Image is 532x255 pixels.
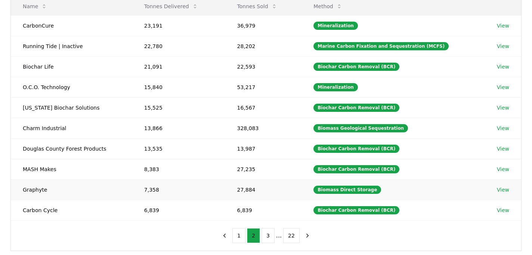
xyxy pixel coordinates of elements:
td: 36,979 [225,15,302,36]
td: Biochar Life [11,56,132,77]
a: View [497,22,509,29]
div: Biomass Direct Storage [313,186,381,194]
td: Charm Industrial [11,118,132,138]
td: [US_STATE] Biochar Solutions [11,97,132,118]
button: next page [301,228,314,243]
button: 2 [247,228,260,243]
td: 13,535 [132,138,225,159]
td: 27,884 [225,179,302,200]
td: 328,083 [225,118,302,138]
td: Carbon Cycle [11,200,132,220]
td: 22,593 [225,56,302,77]
a: View [497,125,509,132]
button: previous page [218,228,231,243]
a: View [497,145,509,152]
button: 3 [262,228,275,243]
td: 22,780 [132,36,225,56]
td: Running Tide | Inactive [11,36,132,56]
td: 53,217 [225,77,302,97]
div: Biochar Carbon Removal (BCR) [313,145,399,153]
td: Douglas County Forest Products [11,138,132,159]
a: View [497,104,509,111]
button: 22 [283,228,300,243]
td: 16,567 [225,97,302,118]
a: View [497,63,509,70]
a: View [497,84,509,91]
td: 23,191 [132,15,225,36]
div: Biochar Carbon Removal (BCR) [313,104,399,112]
td: 7,358 [132,179,225,200]
div: Biochar Carbon Removal (BCR) [313,165,399,173]
td: 8,383 [132,159,225,179]
div: Mineralization [313,83,358,91]
td: 15,525 [132,97,225,118]
td: 28,202 [225,36,302,56]
div: Biochar Carbon Removal (BCR) [313,63,399,71]
a: View [497,42,509,50]
div: Biochar Carbon Removal (BCR) [313,206,399,214]
a: View [497,186,509,193]
button: 1 [232,228,245,243]
a: View [497,207,509,214]
li: ... [276,231,282,240]
td: 13,866 [132,118,225,138]
td: 21,091 [132,56,225,77]
td: 6,839 [225,200,302,220]
a: View [497,166,509,173]
div: Mineralization [313,22,358,30]
div: Biomass Geological Sequestration [313,124,408,132]
td: MASH Makes [11,159,132,179]
td: 13,987 [225,138,302,159]
td: CarbonCure [11,15,132,36]
td: Graphyte [11,179,132,200]
td: 6,839 [132,200,225,220]
td: O.C.O. Technology [11,77,132,97]
td: 27,235 [225,159,302,179]
td: 15,840 [132,77,225,97]
div: Marine Carbon Fixation and Sequestration (MCFS) [313,42,449,50]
